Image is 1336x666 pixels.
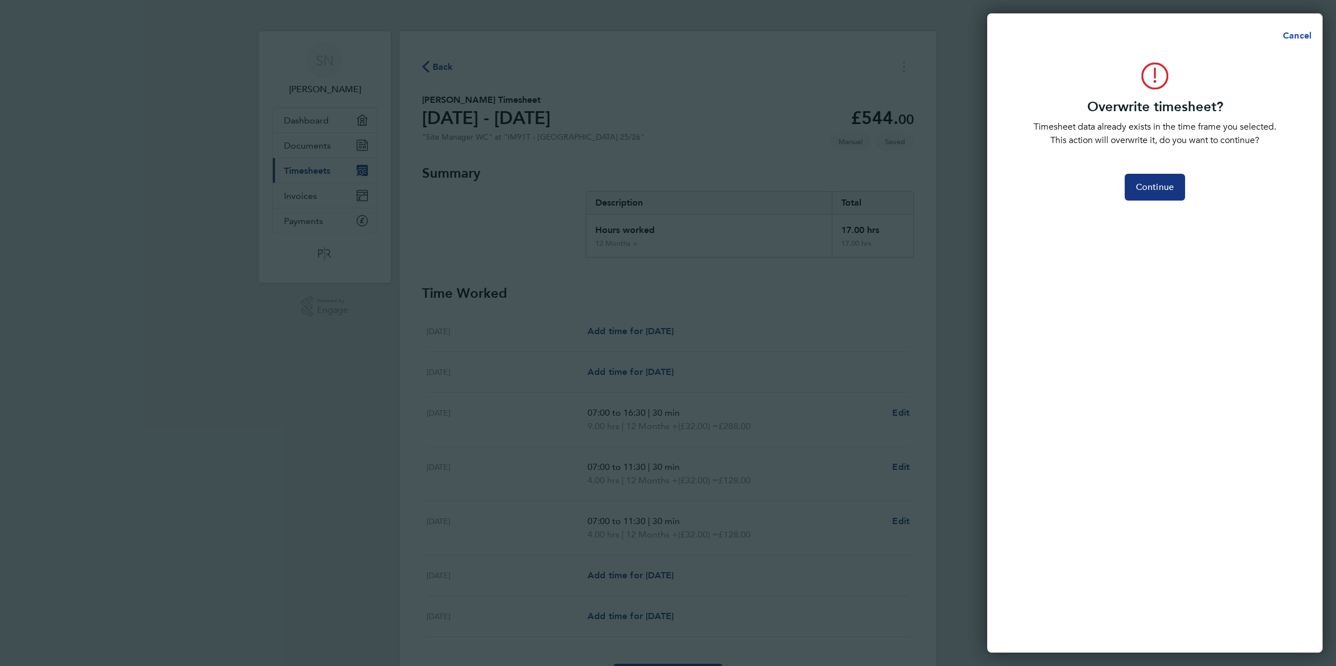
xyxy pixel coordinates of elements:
[1018,98,1291,116] h3: Overwrite timesheet?
[1018,120,1291,134] p: Timesheet data already exists in the time frame you selected.
[1280,30,1311,41] span: Cancel
[1136,182,1174,193] span: Continue
[1265,25,1323,47] button: Cancel
[1125,174,1185,201] button: Continue
[1018,134,1291,147] p: This action will overwrite it, do you want to continue?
